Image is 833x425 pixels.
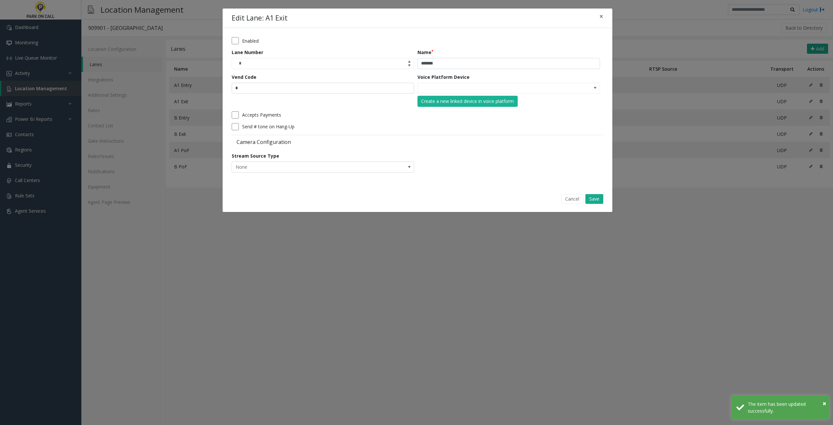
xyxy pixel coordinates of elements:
[823,399,826,408] button: Close
[823,399,826,408] span: ×
[232,74,256,80] label: Vend Code
[232,152,279,159] label: Stream Source Type
[232,13,288,23] h4: Edit Lane: A1 Exit
[232,162,377,172] span: None
[417,74,470,80] label: Voice Platform Device
[417,96,518,107] button: Create a new linked device in voice platform
[585,194,603,204] button: Save
[405,58,414,64] span: Increase value
[405,64,414,69] span: Decrease value
[242,37,259,44] label: Enabled
[748,401,824,414] div: The item has been updated successfully.
[421,98,514,105] div: Create a new linked device in voice platform
[232,138,416,146] label: Camera Configuration
[242,123,294,130] label: Send # tone on Hang-Up
[595,8,608,24] button: Close
[599,12,603,21] span: ×
[242,111,281,118] label: Accepts Payments
[561,194,583,204] button: Cancel
[417,49,433,56] label: Name
[418,83,563,93] input: NO DATA FOUND
[232,49,263,56] label: Lane Number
